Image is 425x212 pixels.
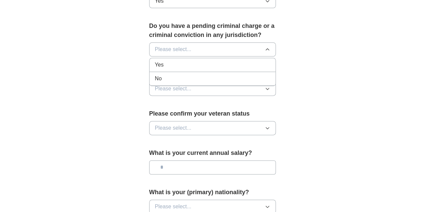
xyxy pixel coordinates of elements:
label: Do you have a pending criminal charge or a criminal conviction in any jurisdiction? [149,22,276,40]
span: No [155,75,162,83]
span: Please select... [155,124,192,132]
span: Yes [155,61,164,69]
span: Please select... [155,45,192,53]
button: Please select... [149,42,276,56]
button: Please select... [149,82,276,96]
button: Please select... [149,121,276,135]
span: Please select... [155,203,192,211]
label: Please confirm your veteran status [149,109,276,118]
span: Please select... [155,85,192,93]
label: What is your (primary) nationality? [149,188,276,197]
label: What is your current annual salary? [149,149,276,158]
